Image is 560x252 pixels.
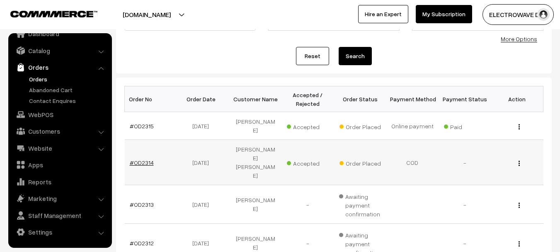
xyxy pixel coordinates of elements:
a: Reports [10,174,109,189]
th: Order Date [177,86,229,112]
span: Paid [444,120,485,131]
span: Order Placed [339,157,381,168]
a: Orders [10,60,109,75]
td: [DATE] [177,140,229,185]
span: Accepted [287,157,328,168]
a: WebPOS [10,107,109,122]
img: Menu [519,203,520,208]
a: Orders [27,75,109,83]
a: Abandoned Cart [27,86,109,94]
th: Payment Status [439,86,491,112]
a: More Options [501,35,537,42]
a: My Subscription [416,5,472,23]
span: Accepted [287,120,328,131]
button: Search [339,47,372,65]
a: Customers [10,124,109,139]
th: Order Status [334,86,386,112]
td: [PERSON_NAME] [229,112,281,140]
td: - [281,185,334,224]
th: Accepted / Rejected [281,86,334,112]
td: [PERSON_NAME] [229,185,281,224]
button: [DOMAIN_NAME] [94,4,200,25]
img: Menu [519,161,520,166]
img: COMMMERCE [10,11,97,17]
a: Staff Management [10,208,109,223]
button: ELECTROWAVE DE… [482,4,554,25]
th: Payment Method [386,86,439,112]
a: Settings [10,225,109,240]
td: Online payment [386,112,439,140]
img: user [537,8,550,21]
th: Order No [125,86,177,112]
th: Customer Name [229,86,281,112]
a: #OD2314 [130,159,154,166]
span: Awaiting payment confirmation [339,190,381,218]
a: Reset [296,47,329,65]
a: #OD2315 [130,122,154,130]
a: Apps [10,157,109,172]
td: [DATE] [177,185,229,224]
a: Catalog [10,43,109,58]
a: Dashboard [10,26,109,41]
a: Website [10,141,109,156]
td: [DATE] [177,112,229,140]
a: Contact Enquires [27,96,109,105]
a: Hire an Expert [358,5,408,23]
td: - [439,140,491,185]
img: Menu [519,241,520,247]
a: #OD2312 [130,240,154,247]
span: Order Placed [339,120,381,131]
img: Menu [519,124,520,130]
td: - [439,185,491,224]
a: #OD2313 [130,201,154,208]
a: Marketing [10,191,109,206]
td: [PERSON_NAME] [PERSON_NAME] [229,140,281,185]
a: COMMMERCE [10,8,83,18]
td: COD [386,140,439,185]
th: Action [491,86,543,112]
